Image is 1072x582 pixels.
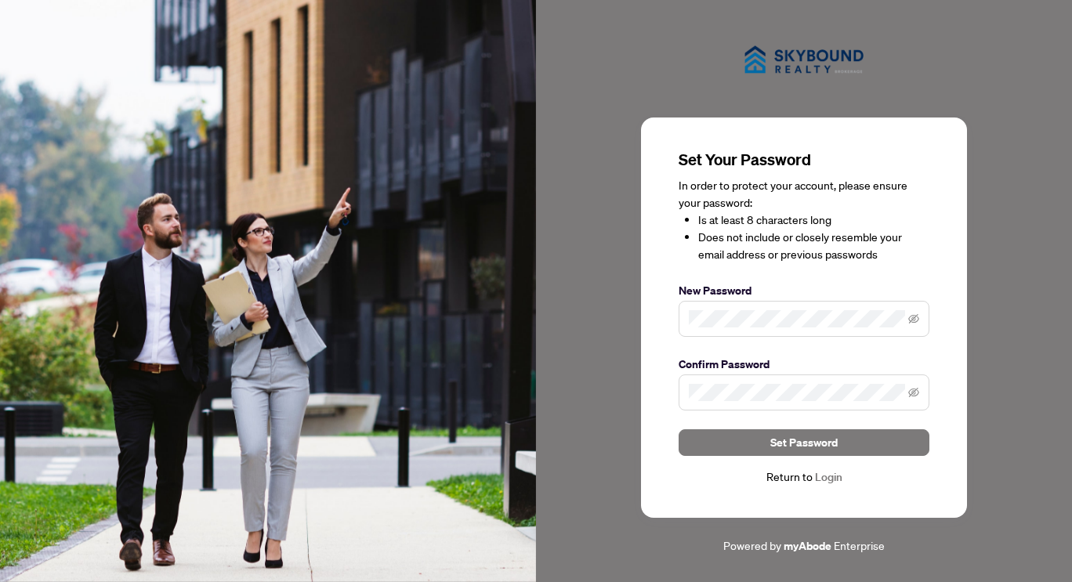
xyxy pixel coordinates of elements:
[784,537,831,555] a: myAbode
[723,538,781,552] span: Powered by
[908,313,919,324] span: eye-invisible
[770,430,838,455] span: Set Password
[679,149,929,171] h3: Set Your Password
[726,27,882,92] img: ma-logo
[815,470,842,484] a: Login
[834,538,885,552] span: Enterprise
[679,177,929,263] div: In order to protect your account, please ensure your password:
[698,211,929,229] li: Is at least 8 characters long
[698,229,929,263] li: Does not include or closely resemble your email address or previous passwords
[679,429,929,456] button: Set Password
[679,356,929,373] label: Confirm Password
[679,282,929,299] label: New Password
[908,387,919,398] span: eye-invisible
[679,468,929,486] div: Return to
